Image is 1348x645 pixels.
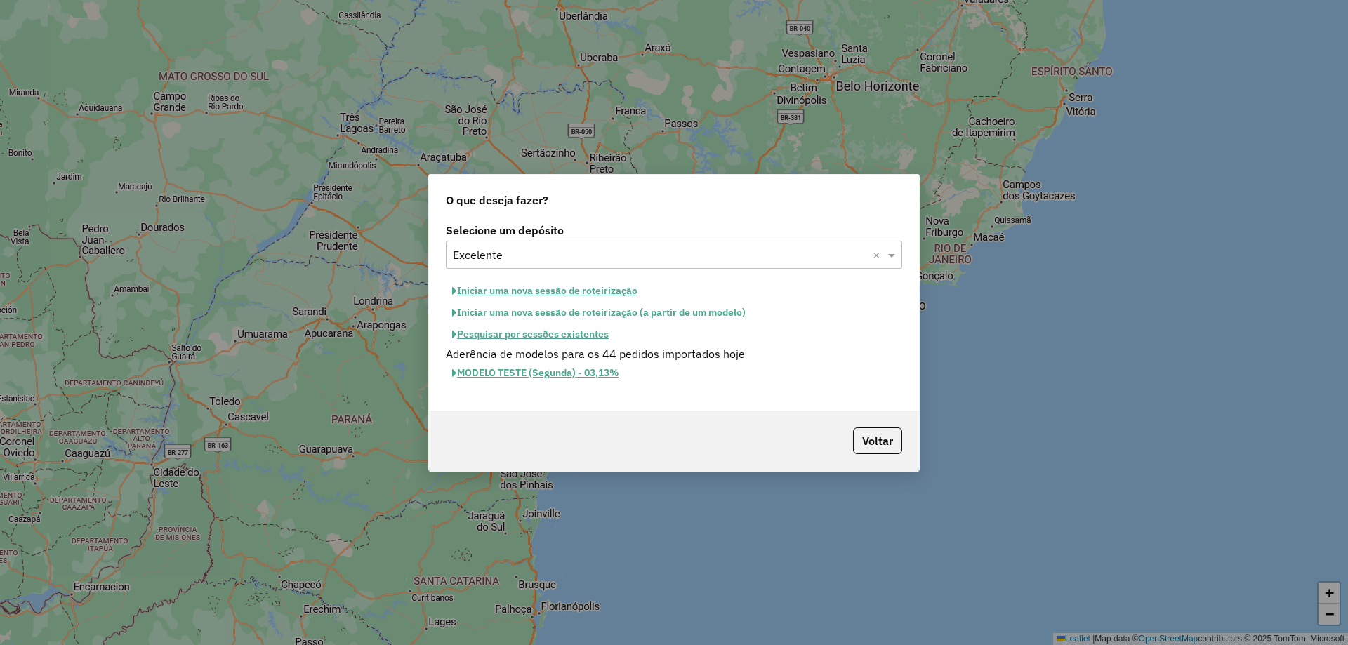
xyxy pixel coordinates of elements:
div: Aderência de modelos para os 44 pedidos importados hoje [437,345,911,362]
span: O que deseja fazer? [446,192,548,208]
button: Voltar [853,427,902,454]
label: Selecione um depósito [446,222,902,239]
span: Clear all [873,246,885,263]
button: Iniciar uma nova sessão de roteirização (a partir de um modelo) [446,302,752,324]
button: MODELO TESTE (Segunda) - 03,13% [446,362,625,384]
button: Iniciar uma nova sessão de roteirização [446,280,644,302]
button: Pesquisar por sessões existentes [446,324,615,345]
